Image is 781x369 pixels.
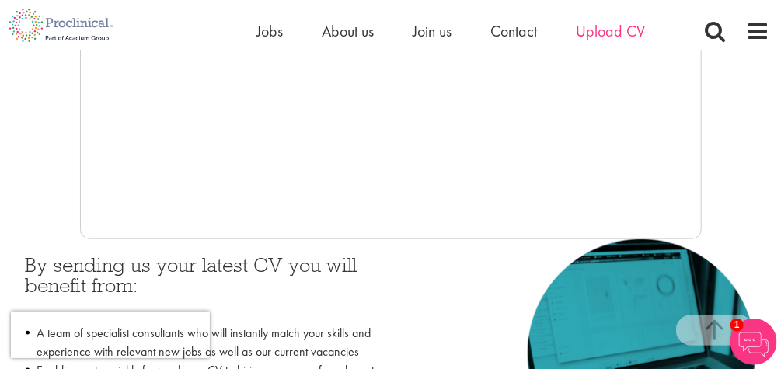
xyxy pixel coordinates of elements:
h3: By sending us your latest CV you will benefit from: [26,255,379,316]
iframe: reCAPTCHA [11,312,210,358]
span: 1 [730,319,744,332]
a: Jobs [256,21,283,41]
a: Contact [490,21,537,41]
a: Upload CV [576,21,645,41]
a: About us [322,21,374,41]
a: Join us [413,21,452,41]
img: Chatbot [730,319,777,365]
